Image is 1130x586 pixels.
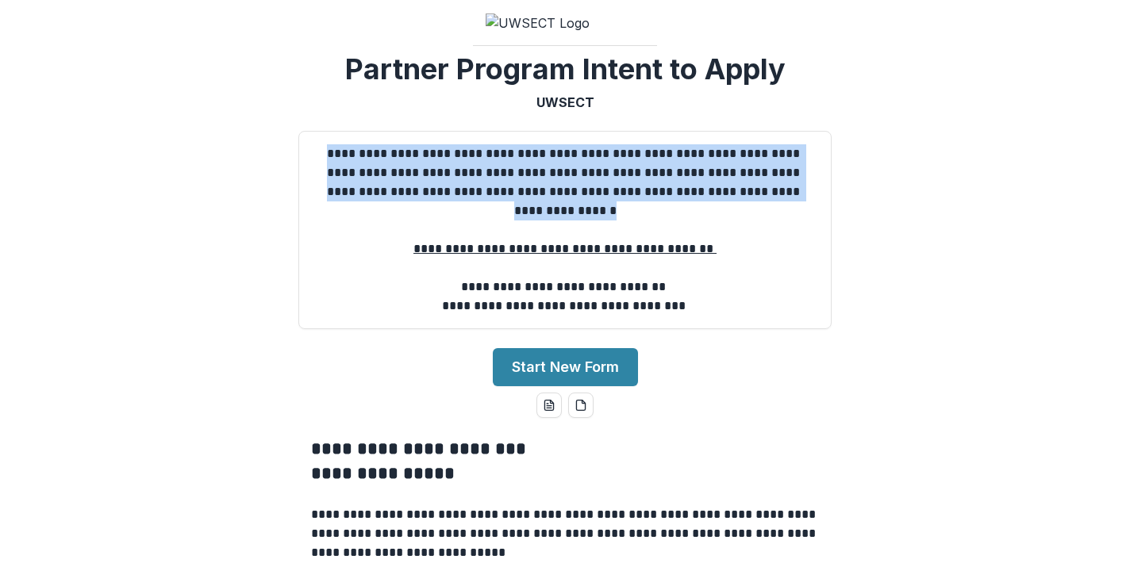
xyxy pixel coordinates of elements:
[345,52,786,86] h2: Partner Program Intent to Apply
[568,393,594,418] button: pdf-download
[486,13,644,33] img: UWSECT Logo
[536,93,594,112] p: UWSECT
[536,393,562,418] button: word-download
[493,348,638,386] button: Start New Form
